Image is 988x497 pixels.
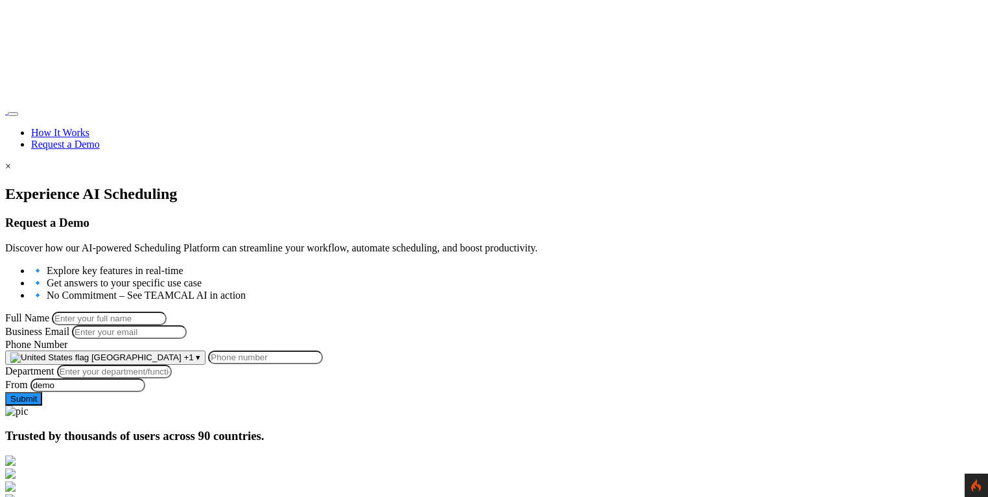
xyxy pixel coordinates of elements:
[31,127,89,138] a: How It Works
[31,289,983,301] li: 🔹 No Commitment – See TEAMCAL AI in action
[57,365,172,378] input: Enter your department/function
[5,351,206,365] button: [GEOGRAPHIC_DATA] +1 ▾
[31,139,100,150] a: Request a Demo
[5,312,49,323] label: Full Name
[31,277,983,289] li: 🔹 Get answers to your specific use case
[5,365,54,376] label: Department
[196,353,200,362] span: ▾
[5,392,42,406] button: Submit
[5,326,69,337] label: Business Email
[5,468,16,479] img: http-supreme.co.in-%E2%80%931.png
[5,429,983,443] h3: Trusted by thousands of users across 90 countries.
[10,353,89,363] img: United States flag
[5,456,16,466] img: http-den-ev.de-.png
[5,185,983,203] h1: Experience AI Scheduling
[91,353,182,362] span: [GEOGRAPHIC_DATA]
[5,481,16,492] img: https-ample.co.in-.png
[5,406,29,417] img: pic
[183,353,193,362] span: +1
[5,216,983,230] h3: Request a Demo
[5,161,983,172] div: ×
[5,379,28,390] label: From
[5,339,67,350] label: Phone Number
[208,351,323,364] input: Phone number
[8,112,18,116] button: Toggle navigation
[72,325,187,339] input: Enter your email
[5,242,983,254] p: Discover how our AI-powered Scheduling Platform can streamline your workflow, automate scheduling...
[52,312,167,325] input: Name must only contain letters and spaces
[31,264,983,277] li: 🔹 Explore key features in real-time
